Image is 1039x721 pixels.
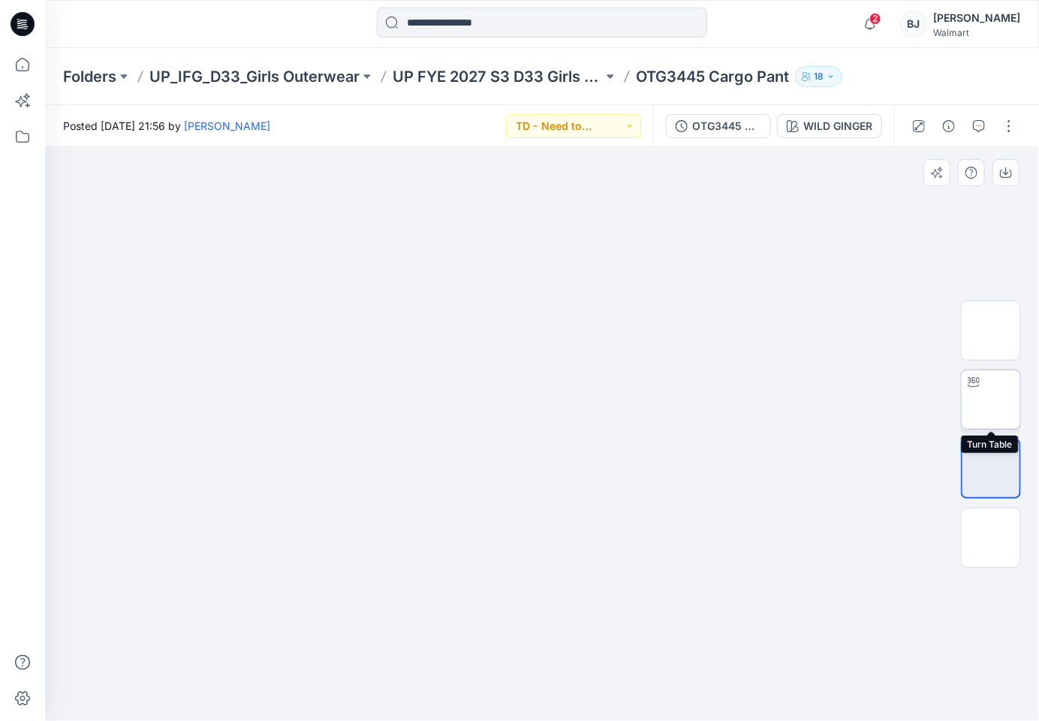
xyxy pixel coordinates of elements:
[393,66,603,87] a: UP FYE 2027 S3 D33 Girls Outdoor IFG
[63,66,116,87] a: Folders
[63,118,270,134] span: Posted [DATE] 21:56 by
[900,11,927,38] div: BJ
[666,114,771,138] button: OTG3445 Updated Colors
[795,66,842,87] button: 18
[937,114,961,138] button: Details
[933,9,1020,27] div: [PERSON_NAME]
[777,114,882,138] button: WILD GINGER
[814,68,824,85] p: 18
[803,118,872,134] div: WILD GINGER
[869,13,881,25] span: 2
[149,66,360,87] a: UP_IFG_D33_Girls Outerwear
[692,118,761,134] div: OTG3445 Updated Colors
[933,27,1020,38] div: Walmart
[636,66,789,87] p: OTG3445 Cargo Pant
[184,119,270,132] a: [PERSON_NAME]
